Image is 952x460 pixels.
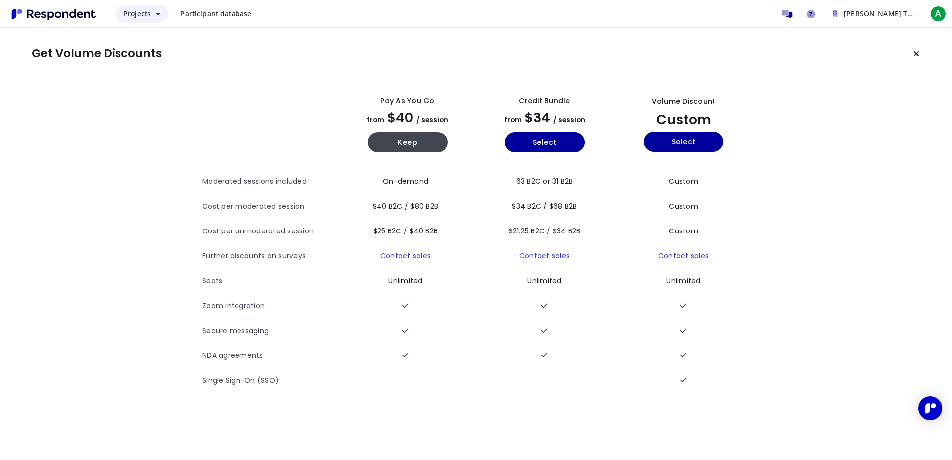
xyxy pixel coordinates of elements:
[8,6,100,22] img: Respondent
[123,9,151,18] span: Projects
[519,96,570,106] div: Credit Bundle
[928,5,948,23] button: A
[669,201,698,211] span: Custom
[202,219,339,244] th: Cost per unmoderated session
[656,111,711,129] span: Custom
[801,4,821,24] a: Help and support
[666,276,700,286] span: Unlimited
[844,9,922,18] span: [PERSON_NAME] Team
[202,344,339,368] th: NDA agreements
[202,368,339,393] th: Single Sign-On (SSO)
[373,201,438,211] span: $40 B2C / $80 B2B
[388,276,422,286] span: Unlimited
[383,176,428,186] span: On-demand
[918,396,942,420] div: Open Intercom Messenger
[652,96,715,107] div: Volume Discount
[172,5,259,23] a: Participant database
[825,5,924,23] button: Assefa Chaka Team
[930,6,946,22] span: A
[525,109,550,127] span: $34
[202,194,339,219] th: Cost per moderated session
[387,109,413,127] span: $40
[202,169,339,194] th: Moderated sessions included
[202,244,339,269] th: Further discounts on surveys
[516,176,573,186] span: 63 B2C or 31 B2B
[519,251,570,261] a: Contact sales
[32,47,162,61] h1: Get Volume Discounts
[367,115,384,125] span: from
[505,132,585,152] button: Select yearly basic plan
[553,115,585,125] span: / session
[644,132,723,152] button: Select yearly custom_static plan
[906,44,926,64] button: Keep current plan
[368,132,448,152] button: Keep current yearly payg plan
[509,226,581,236] span: $21.25 B2C / $34 B2B
[416,115,448,125] span: / session
[669,226,698,236] span: Custom
[512,201,577,211] span: $34 B2C / $68 B2B
[527,276,561,286] span: Unlimited
[373,226,438,236] span: $25 B2C / $40 B2B
[180,9,251,18] span: Participant database
[777,4,797,24] a: Message participants
[669,176,698,186] span: Custom
[202,294,339,319] th: Zoom integration
[116,5,168,23] button: Projects
[380,251,431,261] a: Contact sales
[202,269,339,294] th: Seats
[380,96,434,106] div: Pay as you go
[504,115,522,125] span: from
[658,251,709,261] a: Contact sales
[202,319,339,344] th: Secure messaging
